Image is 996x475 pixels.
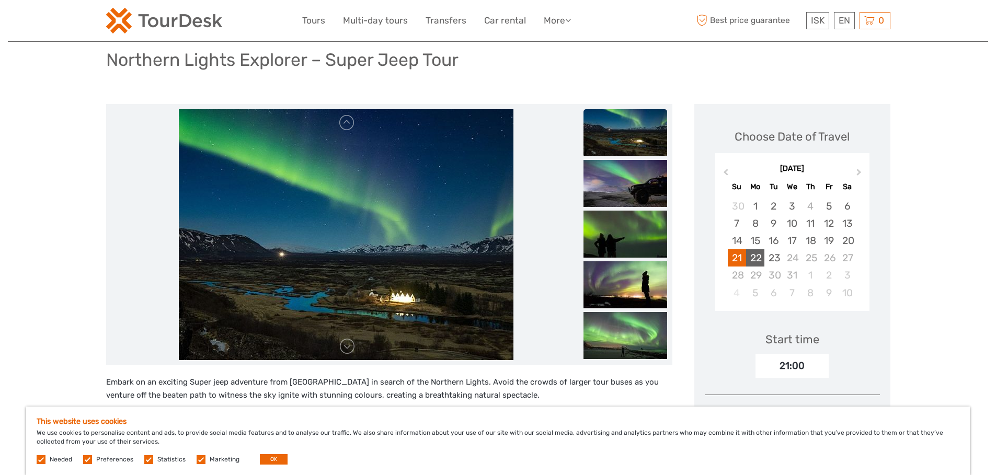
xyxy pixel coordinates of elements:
[106,376,672,402] p: Embark on an exciting Super jeep adventure from [GEOGRAPHIC_DATA] in search of the Northern Light...
[583,109,667,156] img: b93988f559f7493a96541335407c6402_slider_thumbnail.jpeg
[834,12,855,29] div: EN
[764,267,783,284] div: Not available Tuesday, December 30th, 2025
[106,49,459,71] h1: Northern Lights Explorer – Super Jeep Tour
[820,249,838,267] div: Not available Friday, December 26th, 2025
[260,454,288,465] button: OK
[302,13,325,28] a: Tours
[838,215,856,232] div: Choose Saturday, December 13th, 2025
[783,215,801,232] div: Choose Wednesday, December 10th, 2025
[802,249,820,267] div: Not available Thursday, December 25th, 2025
[783,267,801,284] div: Not available Wednesday, December 31st, 2025
[838,284,856,302] div: Choose Saturday, January 10th, 2026
[728,180,746,194] div: Su
[764,215,783,232] div: Choose Tuesday, December 9th, 2025
[179,109,513,360] img: b93988f559f7493a96541335407c6402_main_slider.jpeg
[96,455,133,464] label: Preferences
[746,267,764,284] div: Not available Monday, December 29th, 2025
[50,455,72,464] label: Needed
[783,284,801,302] div: Choose Wednesday, January 7th, 2026
[852,166,868,183] button: Next Month
[120,16,133,29] button: Open LiveChat chat widget
[764,198,783,215] div: Choose Tuesday, December 2nd, 2025
[210,455,239,464] label: Marketing
[106,8,222,33] img: 120-15d4194f-c635-41b9-a512-a3cb382bfb57_logo_small.png
[343,13,408,28] a: Multi-day tours
[877,15,886,26] span: 0
[820,284,838,302] div: Choose Friday, January 9th, 2026
[746,215,764,232] div: Choose Monday, December 8th, 2025
[838,249,856,267] div: Not available Saturday, December 27th, 2025
[583,312,667,359] img: c42340ba2ad04264802bdd26a80f4c3f_slider_thumbnail.jpeg
[426,13,466,28] a: Transfers
[838,198,856,215] div: Choose Saturday, December 6th, 2025
[718,198,866,302] div: month 2025-12
[484,13,526,28] a: Car rental
[746,180,764,194] div: Mo
[802,284,820,302] div: Choose Thursday, January 8th, 2026
[728,249,746,267] div: Choose Sunday, December 21st, 2025
[802,267,820,284] div: Choose Thursday, January 1st, 2026
[783,198,801,215] div: Choose Wednesday, December 3rd, 2025
[157,455,186,464] label: Statistics
[838,267,856,284] div: Choose Saturday, January 3rd, 2026
[728,284,746,302] div: Not available Sunday, January 4th, 2026
[783,249,801,267] div: Not available Wednesday, December 24th, 2025
[811,15,825,26] span: ISK
[746,198,764,215] div: Choose Monday, December 1st, 2025
[802,232,820,249] div: Choose Thursday, December 18th, 2025
[802,180,820,194] div: Th
[838,180,856,194] div: Sa
[820,267,838,284] div: Choose Friday, January 2nd, 2026
[746,232,764,249] div: Choose Monday, December 15th, 2025
[37,417,959,426] h5: This website uses cookies
[820,215,838,232] div: Choose Friday, December 12th, 2025
[728,198,746,215] div: Choose Sunday, November 30th, 2025
[838,232,856,249] div: Choose Saturday, December 20th, 2025
[802,215,820,232] div: Choose Thursday, December 11th, 2025
[820,180,838,194] div: Fr
[728,267,746,284] div: Not available Sunday, December 28th, 2025
[728,215,746,232] div: Choose Sunday, December 7th, 2025
[764,232,783,249] div: Choose Tuesday, December 16th, 2025
[728,232,746,249] div: Choose Sunday, December 14th, 2025
[715,164,869,175] div: [DATE]
[755,354,829,378] div: 21:00
[746,284,764,302] div: Choose Monday, January 5th, 2026
[716,166,733,183] button: Previous Month
[820,232,838,249] div: Choose Friday, December 19th, 2025
[694,12,804,29] span: Best price guarantee
[583,261,667,308] img: 5e04cb04fab94d1cb75373e2894eb2b6_slider_thumbnail.jpeg
[765,331,819,347] div: Start time
[583,211,667,258] img: de17373fb3924aaa8581078836402faf_slider_thumbnail.jpeg
[544,13,571,28] a: More
[583,160,667,207] img: 5517a515ea54403f88869780dea976ec_slider_thumbnail.jpeg
[764,249,783,267] div: Choose Tuesday, December 23rd, 2025
[802,198,820,215] div: Not available Thursday, December 4th, 2025
[764,180,783,194] div: Tu
[764,284,783,302] div: Choose Tuesday, January 6th, 2026
[746,249,764,267] div: Choose Monday, December 22nd, 2025
[15,18,118,27] p: We're away right now. Please check back later!
[820,198,838,215] div: Choose Friday, December 5th, 2025
[735,129,850,145] div: Choose Date of Travel
[783,180,801,194] div: We
[783,232,801,249] div: Choose Wednesday, December 17th, 2025
[26,407,970,475] div: We use cookies to personalise content and ads, to provide social media features and to analyse ou...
